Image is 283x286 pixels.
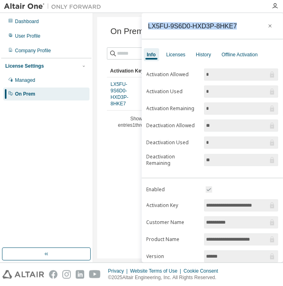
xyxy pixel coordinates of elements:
span: Showing entries 1 through 1 of 1 [118,116,161,128]
div: Managed [15,77,35,83]
label: Enabled [147,186,199,193]
div: Info [147,51,156,58]
label: Deactivation Allowed [147,122,199,129]
div: Company Profile [15,47,51,54]
label: Activation Used [147,88,199,95]
img: linkedin.svg [76,270,84,279]
label: Version [147,253,199,260]
div: License Settings [5,63,44,69]
img: instagram.svg [62,270,71,279]
div: Dashboard [15,18,39,25]
p: © 2025 Altair Engineering, Inc. All Rights Reserved. [108,274,223,281]
img: Altair One [4,2,105,11]
label: Deactivation Remaining [147,154,199,166]
label: Deactivation Used [147,139,199,146]
label: Customer Name [147,219,199,226]
div: Licenses [166,51,185,58]
label: Activation Allowed [147,71,199,78]
label: Activation Remaining [147,105,199,112]
div: Privacy [108,268,130,274]
div: Activation Key [110,64,144,77]
label: Product Name [147,236,199,243]
div: Cookie Consent [183,268,223,274]
img: facebook.svg [49,270,57,279]
img: youtube.svg [89,270,101,279]
span: On Premise Licenses (1) [107,27,193,45]
div: Website Terms of Use [130,268,183,274]
img: altair_logo.svg [2,270,44,279]
div: On Prem [15,91,35,97]
div: LX5FU-9S6D0-HXD3P-8HKE7 [148,23,237,29]
a: LX5FU-9S6D0-HXD3P-8HKE7 [111,81,128,107]
div: History [196,51,211,58]
div: Offline Activation [221,51,257,58]
div: User Profile [15,33,40,39]
label: Activation Key [147,202,199,209]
